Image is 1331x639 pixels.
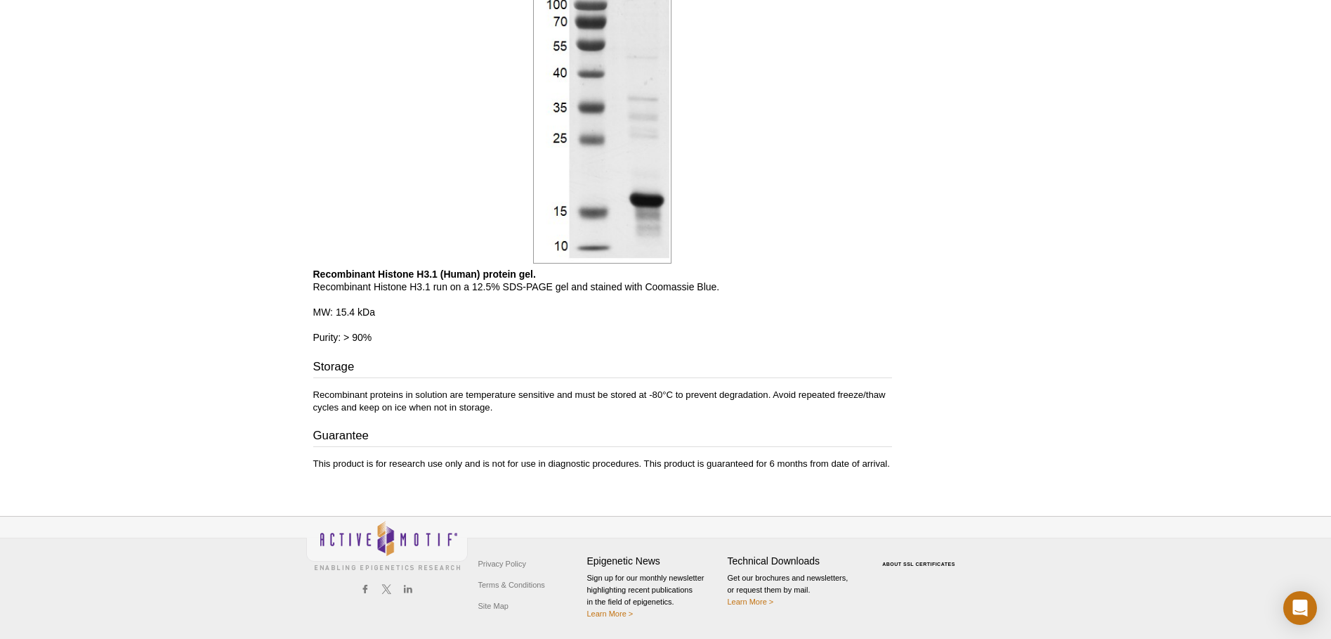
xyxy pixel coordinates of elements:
[587,555,721,567] h4: Epigenetic News
[587,609,634,618] a: Learn More >
[728,572,861,608] p: Get our brochures and newsletters, or request them by mail.
[306,517,468,574] img: Active Motif,
[475,595,512,617] a: Site Map
[313,458,892,470] p: This product is for research use only and is not for use in diagnostic procedures. This product i...
[587,572,721,620] p: Sign up for our monthly newsletter highlighting recent publications in the field of epigenetics.
[475,553,530,574] a: Privacy Policy
[313,427,892,447] h3: Guarantee
[313,269,536,280] b: Recombinant Histone H3.1 (Human) protein gel.
[1283,591,1317,625] div: Open Intercom Messenger
[882,562,955,567] a: ABOUT SSL CERTIFICATES
[475,574,549,595] a: Terms & Conditions
[728,598,774,606] a: Learn More >
[313,268,892,344] p: Recombinant Histone H3.1 run on a 12.5% SDS-PAGE gel and stained with Coomassie Blue. MW: 15.4 kD...
[313,389,892,414] p: Recombinant proteins in solution are temperature sensitive and must be stored at -80°C to prevent...
[313,359,892,378] h3: Storage
[868,541,973,572] table: Click to Verify - This site chose Symantec SSL for secure e-commerce and confidential communicati...
[728,555,861,567] h4: Technical Downloads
